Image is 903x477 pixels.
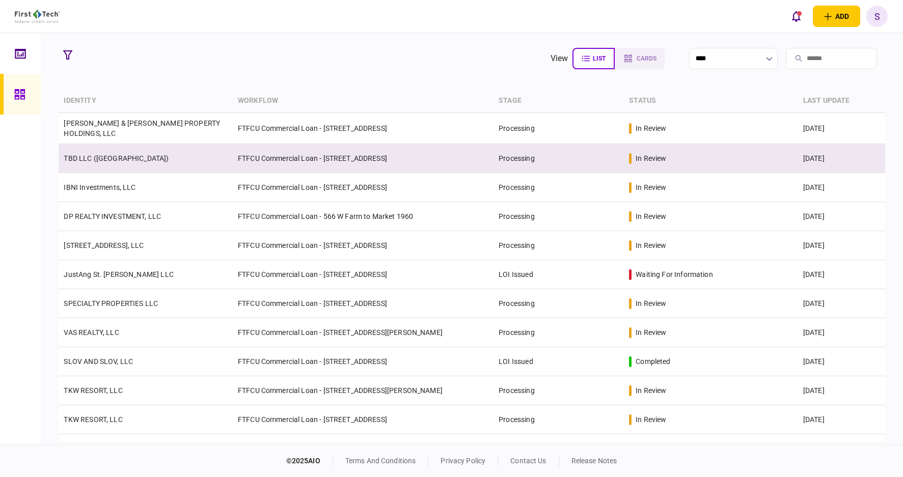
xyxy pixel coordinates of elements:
a: SLOV AND SLOV, LLC [64,357,133,366]
a: release notes [571,457,617,465]
td: FTFCU Commercial Loan - [STREET_ADDRESS] [233,231,494,260]
div: completed [636,356,670,367]
td: [DATE] [798,318,885,347]
td: FTFCU Commercial Loan - [STREET_ADDRESS] [233,173,494,202]
td: FTFCU Commercial Loan - [STREET_ADDRESS] [233,434,494,463]
th: stage [494,89,624,113]
a: [PERSON_NAME] & [PERSON_NAME] PROPERTY HOLDINGS, LLC [64,119,220,137]
a: privacy policy [441,457,485,465]
td: [DATE] [798,144,885,173]
td: [DATE] [798,113,885,144]
a: terms and conditions [345,457,416,465]
td: Processing [494,173,624,202]
button: open notifications list [785,6,807,27]
a: JustAng St. [PERSON_NAME] LLC [64,270,173,278]
td: Processing [494,289,624,318]
td: [DATE] [798,434,885,463]
a: DP REALTY INVESTMENT, LLC [64,212,161,220]
td: Processing [494,202,624,231]
div: waiting for information [636,269,713,279]
td: Processing [494,405,624,434]
th: workflow [233,89,494,113]
div: in review [636,298,666,308]
a: IBNI Investments, LLC [64,183,135,191]
td: FTFCU Commercial Loan - [STREET_ADDRESS] [233,260,494,289]
button: open adding identity options [813,6,860,27]
td: Processing [494,231,624,260]
td: FTFCU Commercial Loan - [STREET_ADDRESS][PERSON_NAME] [233,318,494,347]
button: cards [615,48,665,69]
td: Processing [494,434,624,463]
a: TBD LLC ([GEOGRAPHIC_DATA]) [64,154,169,162]
td: FTFCU Commercial Loan - [STREET_ADDRESS] [233,113,494,144]
div: in review [636,385,666,396]
td: [DATE] [798,405,885,434]
a: TKW RESORT, LLC [64,415,122,424]
div: in review [636,123,666,133]
div: in review [636,240,666,250]
div: view [551,52,568,65]
th: last update [798,89,885,113]
td: [DATE] [798,231,885,260]
td: [DATE] [798,347,885,376]
td: FTFCU Commercial Loan - [STREET_ADDRESS] [233,144,494,173]
td: Processing [494,318,624,347]
a: contact us [510,457,546,465]
div: in review [636,153,666,163]
span: list [593,55,606,62]
div: in review [636,414,666,425]
img: client company logo [15,10,60,23]
a: SPECIALTY PROPERTIES LLC [64,299,158,307]
div: © 2025 AIO [286,456,333,466]
a: TKW RESORT, LLC [64,386,122,395]
td: LOI Issued [494,260,624,289]
div: in review [636,182,666,192]
div: in review [636,211,666,221]
td: [DATE] [798,202,885,231]
div: in review [636,327,666,338]
td: [DATE] [798,376,885,405]
td: FTFCU Commercial Loan - [STREET_ADDRESS] [233,405,494,434]
td: [DATE] [798,260,885,289]
button: list [572,48,615,69]
span: cards [637,55,656,62]
th: status [624,89,798,113]
th: identity [59,89,232,113]
td: FTFCU Commercial Loan - [STREET_ADDRESS] [233,289,494,318]
td: Processing [494,113,624,144]
td: [DATE] [798,173,885,202]
td: FTFCU Commercial Loan - 566 W Farm to Market 1960 [233,202,494,231]
td: LOI Issued [494,347,624,376]
td: [DATE] [798,289,885,318]
td: FTFCU Commercial Loan - [STREET_ADDRESS] [233,347,494,376]
td: Processing [494,376,624,405]
td: FTFCU Commercial Loan - [STREET_ADDRESS][PERSON_NAME] [233,376,494,405]
td: Processing [494,144,624,173]
a: [STREET_ADDRESS], LLC [64,241,144,249]
button: S [866,6,888,27]
a: VAS REALTY, LLC [64,328,119,336]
